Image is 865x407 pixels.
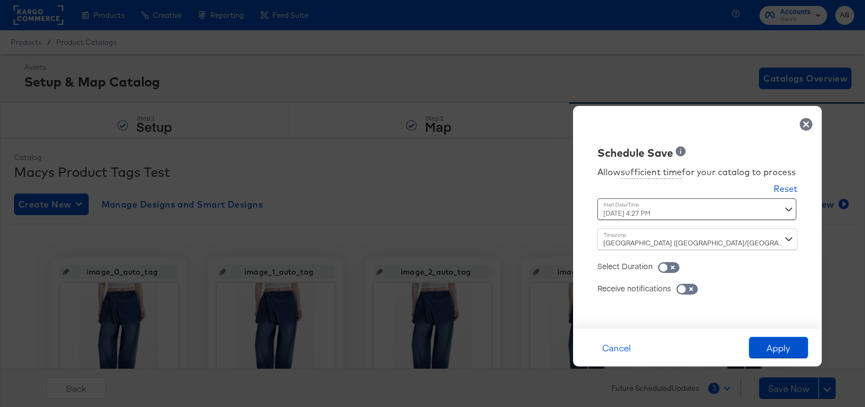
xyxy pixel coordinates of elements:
span: [GEOGRAPHIC_DATA] ([GEOGRAPHIC_DATA]/[GEOGRAPHIC_DATA]) [603,238,818,247]
div: Receive notifications [597,283,671,293]
div: Allow for your catalog to process [597,166,797,179]
button: Apply [749,337,808,358]
div: Reset [774,183,797,195]
div: sufficient time [621,166,682,179]
button: Reset [774,183,797,198]
div: Select Duration [597,261,653,271]
button: Cancel [587,337,646,358]
div: Schedule Save [597,145,673,161]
